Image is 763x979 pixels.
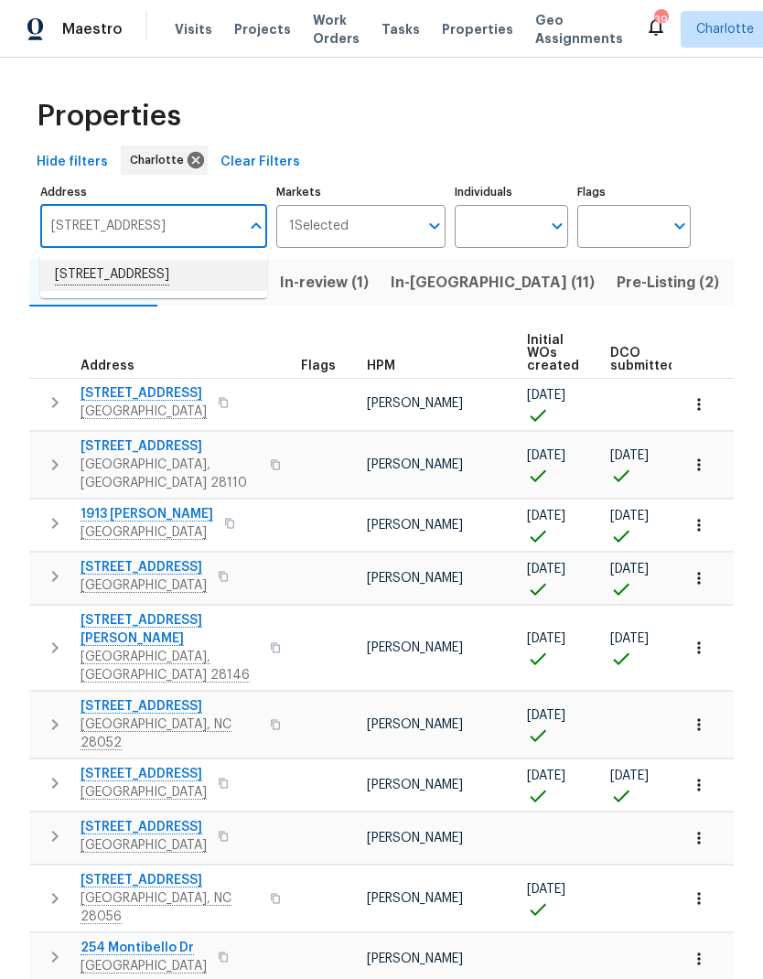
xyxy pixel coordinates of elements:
span: [PERSON_NAME] [367,718,463,731]
span: In-[GEOGRAPHIC_DATA] (11) [391,270,595,296]
span: Visits [175,20,212,38]
div: Charlotte [121,145,208,175]
span: [DATE] [610,510,649,522]
div: 39 [654,11,667,29]
span: Maestro [62,20,123,38]
span: [DATE] [610,449,649,462]
span: In-review (1) [280,270,369,296]
label: Address [40,187,267,198]
span: [PERSON_NAME] [367,832,463,845]
span: [DATE] [610,769,649,782]
span: Work Orders [313,11,360,48]
span: [DATE] [610,632,649,645]
span: [PERSON_NAME] [367,572,463,585]
span: [DATE] [527,510,565,522]
span: Charlotte [696,20,754,38]
span: [PERSON_NAME] [367,458,463,471]
button: Open [544,213,570,239]
label: Individuals [455,187,568,198]
span: Address [81,360,134,372]
input: Search ... [40,205,240,248]
span: [DATE] [527,709,565,722]
label: Markets [276,187,446,198]
span: Pre-Listing (2) [617,270,719,296]
span: [PERSON_NAME] [367,641,463,654]
span: [DATE] [527,632,565,645]
span: DCO submitted [610,347,676,372]
button: Clear Filters [213,145,307,179]
span: Clear Filters [220,151,300,174]
span: Tasks [381,23,420,36]
button: Hide filters [29,145,115,179]
span: [PERSON_NAME] [367,952,463,965]
span: [PERSON_NAME] [367,779,463,791]
span: Geo Assignments [535,11,623,48]
button: Close [243,213,269,239]
span: Hide filters [37,151,108,174]
span: Properties [37,107,181,125]
span: Flags [301,360,336,372]
span: [STREET_ADDRESS] [81,437,259,456]
span: [DATE] [610,563,649,576]
button: Open [422,213,447,239]
span: HPM [367,360,395,372]
span: [PERSON_NAME] [367,519,463,532]
span: Properties [442,20,513,38]
span: [PERSON_NAME] [367,397,463,410]
span: [DATE] [527,563,565,576]
span: [DATE] [527,883,565,896]
span: Initial WOs created [527,334,579,372]
span: [PERSON_NAME] [367,892,463,905]
span: Projects [234,20,291,38]
span: [DATE] [527,389,565,402]
span: Charlotte [130,151,191,169]
span: 1 Selected [289,219,349,234]
span: [DATE] [527,449,565,462]
span: [DATE] [527,769,565,782]
button: Open [667,213,693,239]
label: Flags [577,187,691,198]
span: [GEOGRAPHIC_DATA], [GEOGRAPHIC_DATA] 28110 [81,456,259,492]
